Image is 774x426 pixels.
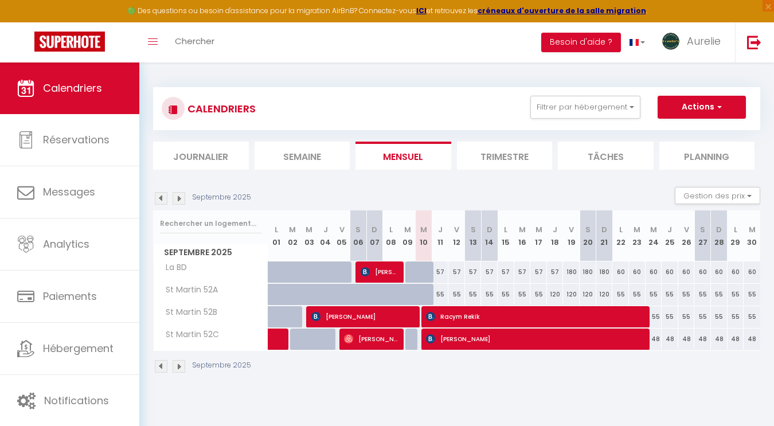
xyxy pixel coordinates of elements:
abbr: D [601,224,607,235]
abbr: D [487,224,492,235]
span: Calendriers [43,81,102,95]
th: 07 [366,210,383,261]
button: Actions [658,96,746,119]
th: 29 [728,210,744,261]
div: 55 [629,284,646,305]
span: [PERSON_NAME] [361,261,400,283]
div: 48 [728,329,744,350]
th: 22 [612,210,629,261]
abbr: M [289,224,296,235]
span: Paiements [43,289,97,303]
abbr: M [404,224,411,235]
div: 60 [646,261,662,283]
th: 25 [662,210,678,261]
div: 48 [662,329,678,350]
div: 57 [465,261,482,283]
div: 55 [662,284,678,305]
div: 57 [448,261,465,283]
a: Chercher [166,22,223,62]
th: 02 [284,210,301,261]
th: 10 [416,210,432,261]
div: 55 [448,284,465,305]
div: 57 [547,261,564,283]
abbr: V [569,224,574,235]
button: Ouvrir le widget de chat LiveChat [9,5,44,39]
th: 20 [580,210,596,261]
div: 55 [678,306,695,327]
abbr: V [454,224,459,235]
abbr: S [585,224,591,235]
abbr: L [389,224,393,235]
span: St Martin 52A [155,284,221,296]
abbr: L [504,224,507,235]
abbr: M [306,224,312,235]
a: ... Aurelie [654,22,735,62]
th: 13 [465,210,482,261]
abbr: S [355,224,361,235]
span: Chercher [175,35,214,47]
strong: ICI [416,6,427,15]
div: 55 [728,284,744,305]
div: 60 [662,261,678,283]
div: 55 [530,284,547,305]
li: Tâches [558,142,654,170]
th: 12 [448,210,465,261]
abbr: V [339,224,345,235]
th: 23 [629,210,646,261]
abbr: M [535,224,542,235]
th: 17 [530,210,547,261]
abbr: S [700,224,705,235]
div: 55 [744,284,760,305]
div: 60 [744,261,760,283]
li: Trimestre [457,142,553,170]
span: Racym Rekik [426,306,648,327]
th: 30 [744,210,760,261]
th: 18 [547,210,564,261]
div: 48 [744,329,760,350]
th: 21 [596,210,613,261]
th: 09 [399,210,416,261]
span: Analytics [43,237,89,251]
div: 55 [612,284,629,305]
div: 48 [694,329,711,350]
div: 55 [646,306,662,327]
th: 16 [514,210,531,261]
div: 120 [580,284,596,305]
li: Journalier [153,142,249,170]
div: 55 [662,306,678,327]
abbr: L [275,224,278,235]
strong: créneaux d'ouverture de la salle migration [478,6,646,15]
div: 120 [547,284,564,305]
span: Aurelie [687,34,721,48]
th: 24 [646,210,662,261]
div: 55 [744,306,760,327]
abbr: J [553,224,557,235]
abbr: D [716,224,722,235]
span: Septembre 2025 [154,244,268,261]
div: 55 [694,306,711,327]
abbr: L [619,224,623,235]
div: 55 [481,284,498,305]
abbr: V [684,224,689,235]
div: 180 [596,261,613,283]
div: 60 [694,261,711,283]
div: 60 [711,261,728,283]
span: St Martin 52B [155,306,220,319]
div: 55 [678,284,695,305]
abbr: J [323,224,328,235]
div: 120 [596,284,613,305]
abbr: M [650,224,657,235]
span: [PERSON_NAME] [311,306,417,327]
span: [PERSON_NAME] [344,328,400,350]
th: 26 [678,210,695,261]
th: 06 [350,210,367,261]
button: Gestion des prix [675,187,760,204]
span: La BD [155,261,198,274]
div: 48 [646,329,662,350]
li: Planning [659,142,755,170]
th: 11 [432,210,449,261]
th: 14 [481,210,498,261]
div: 55 [711,284,728,305]
abbr: D [372,224,377,235]
div: 55 [646,284,662,305]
